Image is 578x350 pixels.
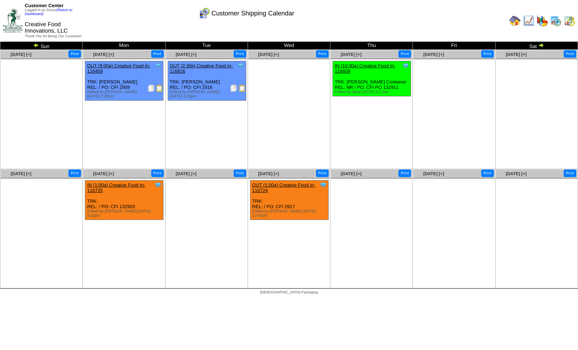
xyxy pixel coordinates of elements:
[211,10,294,17] span: Customer Shipping Calendar
[564,50,576,58] button: Print
[25,3,63,8] span: Customer Center
[33,42,39,48] img: arrowleft.gif
[481,50,494,58] button: Print
[423,52,444,57] a: [DATE] [+]
[87,90,163,99] div: Edited by [PERSON_NAME] [DATE] 2:20pm
[156,85,163,92] img: Bill of Lading
[154,62,162,69] img: Tooltip
[234,169,246,177] button: Print
[154,181,162,188] img: Tooltip
[506,52,526,57] a: [DATE] [+]
[199,8,210,19] img: calendarcustomer.gif
[564,169,576,177] button: Print
[564,15,575,27] img: calendarinout.gif
[398,169,411,177] button: Print
[176,52,196,57] a: [DATE] [+]
[176,171,196,176] a: [DATE] [+]
[170,90,246,99] div: Edited by [PERSON_NAME] [DATE] 4:33pm
[523,15,534,27] img: line_graph.gif
[87,209,163,218] div: Edited by [PERSON_NAME] [DATE] 9:23pm
[239,85,246,92] img: Bill of Lading
[250,181,328,220] div: TRK: REL: / PO: CFI 2917
[85,181,163,220] div: TRK: REL: / PO: CFI 132920
[258,171,279,176] a: [DATE] [+]
[550,15,562,27] img: calendarprod.gif
[260,291,318,294] span: [DEMOGRAPHIC_DATA] Packaging
[25,8,72,16] a: (Return to Dashboard)
[168,61,246,101] div: TRK: [PERSON_NAME] REL: / PO: CFI 2916
[495,42,578,50] td: Sat
[25,34,82,38] span: Thank You for Being Our Customer!
[248,42,330,50] td: Wed
[148,85,155,92] img: Packing Slip
[151,50,164,58] button: Print
[234,50,246,58] button: Print
[536,15,548,27] img: graph.gif
[87,63,150,74] a: OUT (9:00a) Creative Food In-116459
[413,42,495,50] td: Fri
[237,62,244,69] img: Tooltip
[320,181,327,188] img: Tooltip
[252,209,328,218] div: Edited by [PERSON_NAME] [DATE] 10:00pm
[316,169,329,177] button: Print
[509,15,521,27] img: home.gif
[398,50,411,58] button: Print
[83,42,165,50] td: Mon
[316,50,329,58] button: Print
[68,169,81,177] button: Print
[423,171,444,176] a: [DATE] [+]
[330,42,413,50] td: Thu
[538,42,544,48] img: arrowright.gif
[402,62,409,69] img: Tooltip
[93,52,114,57] a: [DATE] [+]
[258,52,279,57] a: [DATE] [+]
[25,21,68,34] span: Creative Food Innovations, LLC
[165,42,248,50] td: Tue
[93,171,114,176] a: [DATE] [+]
[87,182,145,193] a: IN (1:00a) Creative Food In-116725
[481,169,494,177] button: Print
[335,63,395,74] a: IN (10:00a) Creative Food In-116609
[252,182,315,193] a: OUT (1:00a) Creative Food In-116724
[11,171,32,176] a: [DATE] [+]
[85,61,163,101] div: TRK: [PERSON_NAME] REL: / PO: CFI 2909
[68,50,81,58] button: Print
[335,90,411,94] div: Edited by Bpali [DATE] 6:17pm
[341,52,362,57] a: [DATE] [+]
[25,8,72,16] span: Logged in as Sstory
[506,171,526,176] a: [DATE] [+]
[151,169,164,177] button: Print
[170,63,233,74] a: OUT (2:30p) Creative Food In-116626
[333,61,411,96] div: TRK: [PERSON_NAME] Container REL: NR / PO: CFI PO 132911
[341,171,362,176] a: [DATE] [+]
[3,9,23,33] img: ZoRoCo_Logo(Green%26Foil)%20jpg.webp
[230,85,237,92] img: Packing Slip
[11,52,32,57] a: [DATE] [+]
[0,42,83,50] td: Sun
